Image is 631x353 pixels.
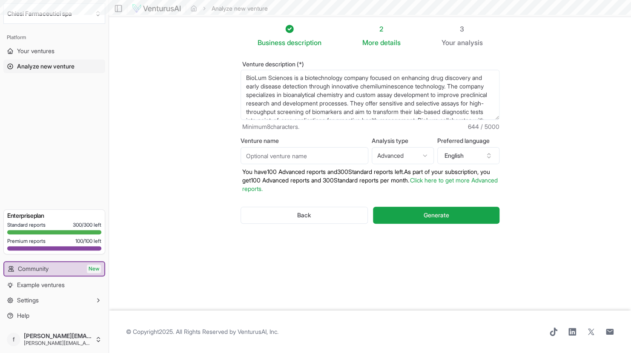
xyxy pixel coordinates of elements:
button: f[PERSON_NAME][EMAIL_ADDRESS][DOMAIN_NAME][PERSON_NAME][EMAIL_ADDRESS][DOMAIN_NAME] [3,329,105,350]
span: Minimum 8 characters. [242,122,299,131]
a: VenturusAI, Inc [238,328,277,335]
a: Analyze new venture [3,60,105,73]
span: Your ventures [17,47,54,55]
span: details [380,38,401,47]
a: CommunityNew [4,262,104,276]
span: Premium reports [7,238,46,245]
span: [PERSON_NAME][EMAIL_ADDRESS][DOMAIN_NAME] [24,340,92,347]
button: Settings [3,293,105,307]
span: Community [18,265,49,273]
span: 644 / 5000 [468,122,499,131]
span: Your [442,37,456,48]
button: Back [241,207,368,224]
span: f [7,333,20,346]
textarea: BioLum Sciences is a biotechnology company focused on enhancing drug discovery and early disease ... [241,70,499,120]
span: 100 / 100 left [75,238,101,245]
span: [PERSON_NAME][EMAIL_ADDRESS][DOMAIN_NAME] [24,332,92,340]
div: 2 [362,24,401,34]
div: Platform [3,31,105,44]
span: Generate [423,211,449,219]
span: description [287,38,321,47]
a: Example ventures [3,278,105,292]
label: Analysis type [372,138,434,144]
button: Generate [373,207,499,224]
a: Help [3,309,105,322]
span: New [87,265,101,273]
a: Your ventures [3,44,105,58]
button: English [437,147,499,164]
div: 3 [442,24,483,34]
span: Example ventures [17,281,65,289]
label: Venture name [241,138,368,144]
span: Settings [17,296,39,305]
span: analysis [457,38,483,47]
span: 300 / 300 left [73,222,101,228]
p: You have 100 Advanced reports and 300 Standard reports left. As part of your subscription, y ou g... [241,168,499,193]
label: Preferred language [437,138,499,144]
h3: Enterprise plan [7,211,101,220]
span: Business [258,37,285,48]
input: Optional venture name [241,147,368,164]
span: More [362,37,379,48]
span: Standard reports [7,222,46,228]
span: © Copyright 2025 . All Rights Reserved by . [126,327,278,336]
span: Analyze new venture [17,62,75,71]
span: Help [17,311,29,320]
label: Venture description (*) [241,61,499,67]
